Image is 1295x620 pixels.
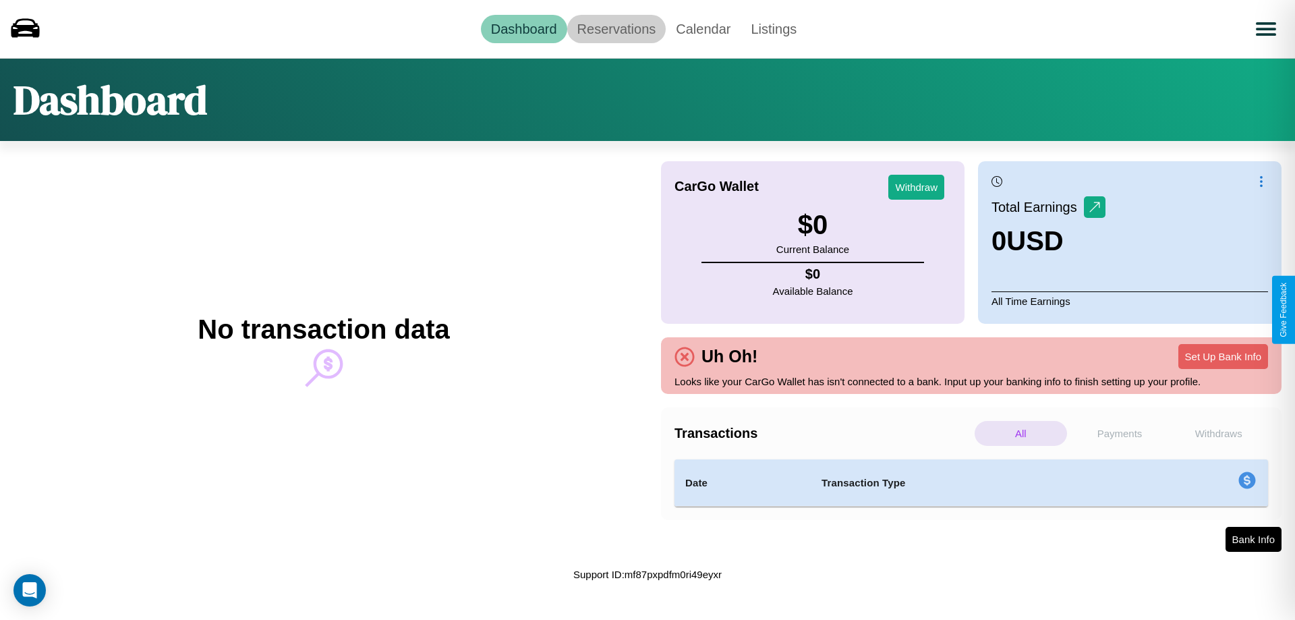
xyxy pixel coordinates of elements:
a: Dashboard [481,15,567,43]
table: simple table [674,459,1268,507]
p: Withdraws [1172,421,1265,446]
h4: CarGo Wallet [674,179,759,194]
h4: Transactions [674,426,971,441]
h4: $ 0 [773,266,853,282]
div: Give Feedback [1279,283,1288,337]
h4: Date [685,475,800,491]
h4: Uh Oh! [695,347,764,366]
h1: Dashboard [13,72,207,128]
p: All Time Earnings [991,291,1268,310]
h3: 0 USD [991,226,1105,256]
button: Open menu [1247,10,1285,48]
p: Current Balance [776,240,849,258]
h4: Transaction Type [822,475,1128,491]
button: Withdraw [888,175,944,200]
h3: $ 0 [776,210,849,240]
p: Looks like your CarGo Wallet has isn't connected to a bank. Input up your banking info to finish ... [674,372,1268,391]
a: Listings [741,15,807,43]
button: Set Up Bank Info [1178,344,1268,369]
a: Reservations [567,15,666,43]
div: Open Intercom Messenger [13,574,46,607]
p: Payments [1074,421,1166,446]
h2: No transaction data [198,314,449,345]
button: Bank Info [1226,527,1282,552]
a: Calendar [666,15,741,43]
p: Total Earnings [991,195,1084,219]
p: Support ID: mf87pxpdfm0ri49eyxr [573,565,722,584]
p: All [975,421,1067,446]
p: Available Balance [773,282,853,300]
